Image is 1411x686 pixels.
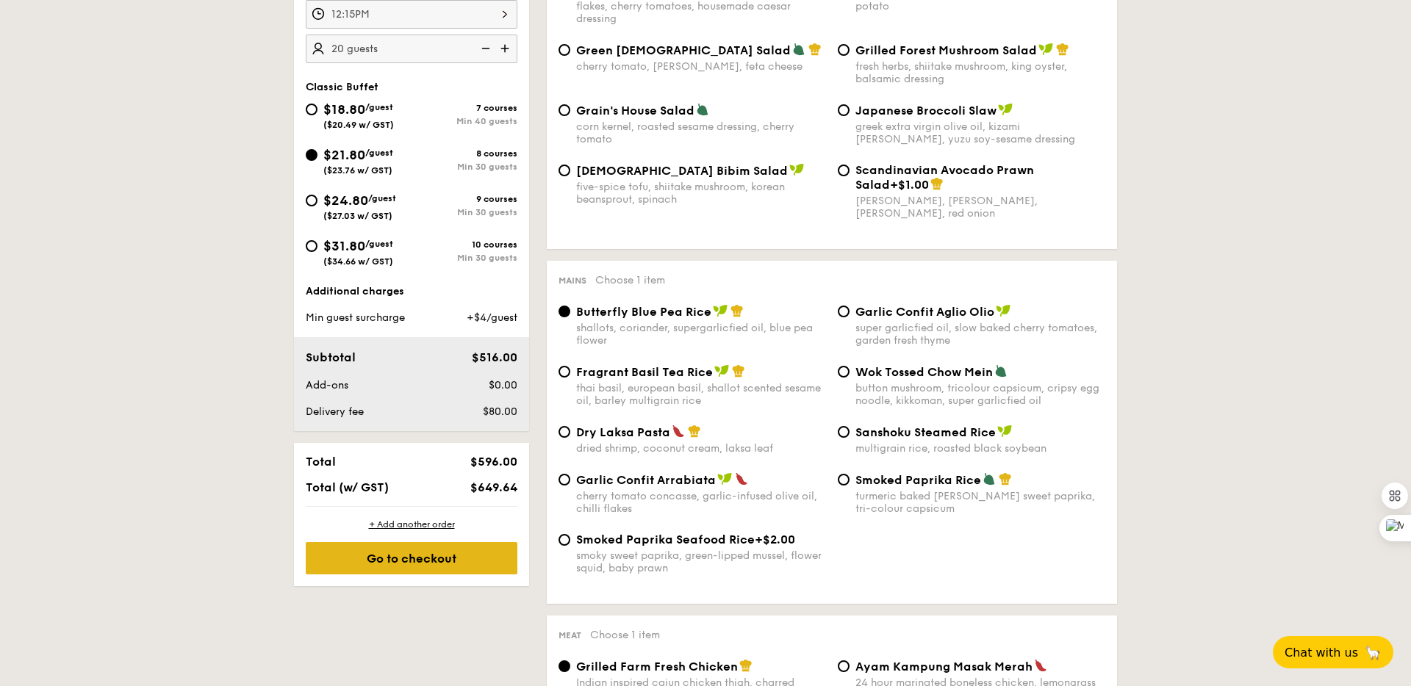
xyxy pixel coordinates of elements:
[323,238,365,254] span: $31.80
[412,253,517,263] div: Min 30 guests
[1285,646,1358,660] span: Chat with us
[855,490,1105,515] div: turmeric baked [PERSON_NAME] sweet paprika, tri-colour capsicum
[306,350,356,364] span: Subtotal
[489,379,517,391] span: $0.00
[473,35,495,62] img: icon-reduce.1d2dbef1.svg
[838,104,850,116] input: Japanese Broccoli Slawgreek extra virgin olive oil, kizami [PERSON_NAME], yuzu soy-sesame dressing
[855,442,1105,455] div: multigrain rice, roasted black soybean
[306,405,364,418] span: Delivery fee
[470,455,517,469] span: $596.00
[855,104,997,118] span: Japanese Broccoli Slaw
[470,480,517,494] span: $649.64
[559,474,570,485] input: Garlic Confit Arrabiatacherry tomato concasse, garlic-infused olive oil, chilli flakes
[412,103,517,113] div: 7 courses
[306,519,517,530] div: + Add another order
[1364,644,1382,661] span: 🦙
[559,306,570,317] input: Butterfly Blue Pea Riceshallots, coriander, supergarlicfied oil, blue pea flower
[559,275,586,286] span: Mains
[412,116,517,126] div: Min 40 guests
[576,473,716,487] span: Garlic Confit Arrabiata
[306,542,517,574] div: Go to checkout
[1038,43,1053,56] img: icon-vegan.f8ff3823.svg
[838,366,850,378] input: Wok Tossed Chow Meinbutton mushroom, tricolour capsicum, cripsy egg noodle, kikkoman, super garli...
[808,43,822,56] img: icon-chef-hat.a58ddaea.svg
[576,43,791,57] span: Green [DEMOGRAPHIC_DATA] Salad
[323,120,394,130] span: ($20.49 w/ GST)
[930,177,944,190] img: icon-chef-hat.a58ddaea.svg
[855,425,996,439] span: Sanshoku Steamed Rice
[306,379,348,391] span: Add-ons
[590,629,660,641] span: Choose 1 item
[732,364,745,378] img: icon-chef-hat.a58ddaea.svg
[999,472,1012,485] img: icon-chef-hat.a58ddaea.svg
[559,534,570,546] input: Smoked Paprika Seafood Rice+$2.00smoky sweet paprika, green-lipped mussel, flower squid, baby prawn
[306,284,517,299] div: Additional charges
[739,659,753,672] img: icon-chef-hat.a58ddaea.svg
[365,102,393,112] span: /guest
[1056,43,1069,56] img: icon-chef-hat.a58ddaea.svg
[714,364,729,378] img: icon-vegan.f8ff3823.svg
[855,43,1037,57] span: Grilled Forest Mushroom Salad
[996,304,1010,317] img: icon-vegan.f8ff3823.svg
[576,305,711,319] span: Butterfly Blue Pea Rice
[306,455,336,469] span: Total
[838,165,850,176] input: Scandinavian Avocado Prawn Salad+$1.00[PERSON_NAME], [PERSON_NAME], [PERSON_NAME], red onion
[306,149,317,161] input: $21.80/guest($23.76 w/ GST)8 coursesMin 30 guests
[696,103,709,116] img: icon-vegetarian.fe4039eb.svg
[855,473,981,487] span: Smoked Paprika Rice
[576,442,826,455] div: dried shrimp, coconut cream, laksa leaf
[838,306,850,317] input: Garlic Confit Aglio Oliosuper garlicfied oil, slow baked cherry tomatoes, garden fresh thyme
[855,365,993,379] span: Wok Tossed Chow Mein
[306,195,317,206] input: $24.80/guest($27.03 w/ GST)9 coursesMin 30 guests
[559,165,570,176] input: [DEMOGRAPHIC_DATA] Bibim Saladfive-spice tofu, shiitake mushroom, korean beansprout, spinach
[306,480,389,494] span: Total (w/ GST)
[994,364,1008,378] img: icon-vegetarian.fe4039eb.svg
[755,532,795,546] span: +$2.00
[792,43,805,56] img: icon-vegetarian.fe4039eb.svg
[713,304,728,317] img: icon-vegan.f8ff3823.svg
[495,35,517,62] img: icon-add.58712e84.svg
[997,425,1012,438] img: icon-vegan.f8ff3823.svg
[559,104,570,116] input: Grain's House Saladcorn kernel, roasted sesame dressing, cherry tomato
[576,181,826,206] div: five-spice tofu, shiitake mushroom, korean beansprout, spinach
[855,305,994,319] span: Garlic Confit Aglio Olio
[1273,636,1393,668] button: Chat with us🦙
[730,304,744,317] img: icon-chef-hat.a58ddaea.svg
[365,239,393,249] span: /guest
[306,81,378,93] span: Classic Buffet
[412,194,517,204] div: 9 courses
[412,162,517,172] div: Min 30 guests
[467,311,517,324] span: +$4/guest
[576,60,826,73] div: cherry tomato, [PERSON_NAME], feta cheese
[323,256,393,267] span: ($34.66 w/ GST)
[576,490,826,515] div: cherry tomato concasse, garlic-infused olive oil, chilli flakes
[365,148,393,158] span: /guest
[576,104,694,118] span: Grain's House Salad
[672,425,685,438] img: icon-spicy.37a8142b.svg
[576,365,713,379] span: Fragrant Basil Tea Rice
[306,104,317,115] input: $18.80/guest($20.49 w/ GST)7 coursesMin 40 guests
[855,60,1105,85] div: fresh herbs, shiitake mushroom, king oyster, balsamic dressing
[717,472,732,485] img: icon-vegan.f8ff3823.svg
[838,474,850,485] input: Smoked Paprika Riceturmeric baked [PERSON_NAME] sweet paprika, tri-colour capsicum
[855,660,1033,674] span: Ayam Kampung Masak Merah
[576,120,826,145] div: corn kernel, roasted sesame dressing, cherry tomato
[855,382,1105,407] div: button mushroom, tricolour capsicum, cripsy egg noodle, kikkoman, super garlicfied oil
[855,120,1105,145] div: greek extra virgin olive oil, kizami [PERSON_NAME], yuzu soy-sesame dressing
[576,532,755,546] span: Smoked Paprika Seafood Rice
[559,660,570,672] input: Grilled Farm Fresh ChickenIndian inspired cajun chicken thigh, charred broccoli, slow baked cherr...
[306,311,405,324] span: Min guest surcharge
[306,240,317,252] input: $31.80/guest($34.66 w/ GST)10 coursesMin 30 guests
[983,472,996,485] img: icon-vegetarian.fe4039eb.svg
[472,350,517,364] span: $516.00
[559,44,570,56] input: Green [DEMOGRAPHIC_DATA] Saladcherry tomato, [PERSON_NAME], feta cheese
[789,163,804,176] img: icon-vegan.f8ff3823.svg
[890,178,929,192] span: +$1.00
[595,274,665,286] span: Choose 1 item
[688,425,701,438] img: icon-chef-hat.a58ddaea.svg
[855,163,1034,192] span: Scandinavian Avocado Prawn Salad
[1034,659,1047,672] img: icon-spicy.37a8142b.svg
[559,426,570,438] input: Dry Laksa Pastadried shrimp, coconut cream, laksa leaf
[368,193,396,203] span: /guest
[576,425,670,439] span: Dry Laksa Pasta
